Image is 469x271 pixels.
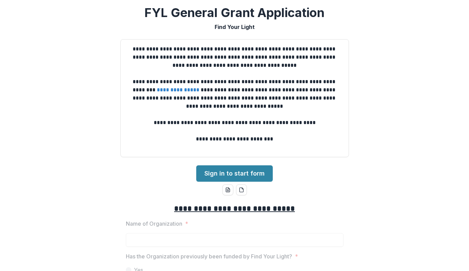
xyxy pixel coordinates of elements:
h2: FYL General Grant Application [145,5,324,20]
button: pdf-download [236,184,247,195]
p: Name of Organization [126,220,182,228]
p: Has the Organization previously been funded by Find Your Light? [126,252,292,260]
p: Find Your Light [215,23,255,31]
a: Sign in to start form [196,165,273,182]
button: word-download [222,184,233,195]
